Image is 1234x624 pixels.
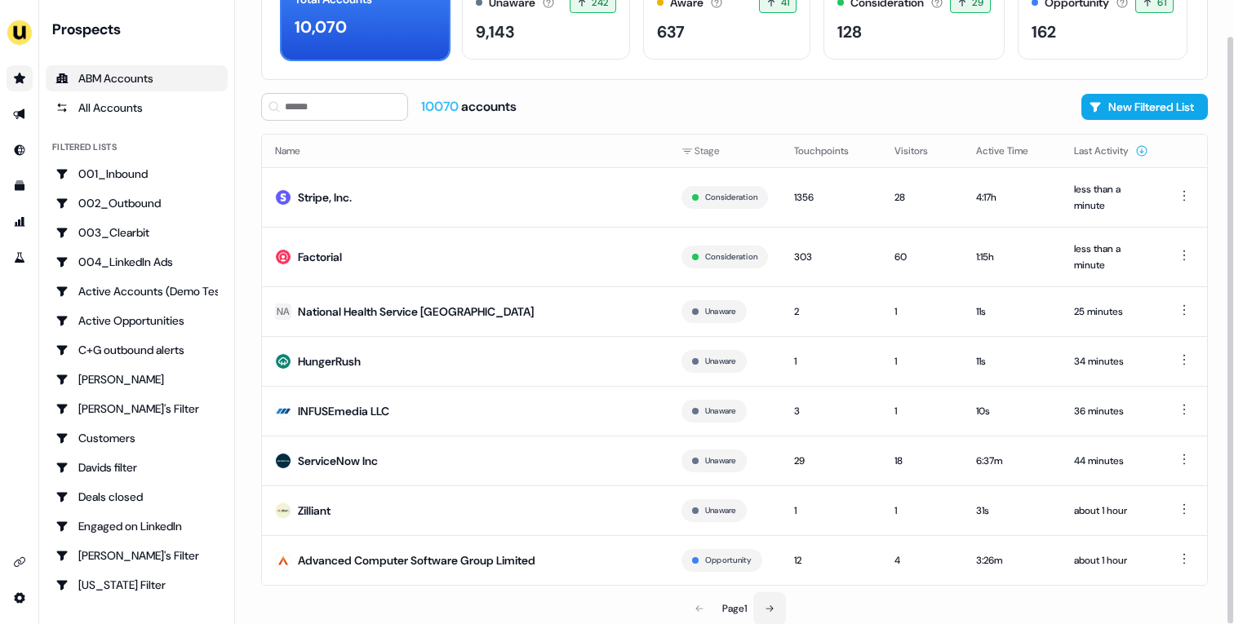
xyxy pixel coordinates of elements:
[46,308,228,334] a: Go to Active Opportunities
[46,513,228,539] a: Go to Engaged on LinkedIn
[894,453,950,469] div: 18
[298,303,534,320] div: National Health Service [GEOGRAPHIC_DATA]
[1032,20,1056,44] div: 162
[705,190,757,205] button: Consideration
[7,209,33,235] a: Go to attribution
[794,453,868,469] div: 29
[55,283,218,299] div: Active Accounts (Demo Test)
[421,98,461,115] span: 10070
[46,396,228,422] a: Go to Charlotte's Filter
[705,354,736,369] button: Unaware
[55,254,218,270] div: 004_LinkedIn Ads
[298,189,352,206] div: Stripe, Inc.
[1074,502,1148,519] div: about 1 hour
[894,353,950,370] div: 1
[7,585,33,611] a: Go to integrations
[1074,181,1148,214] div: less than a minute
[46,484,228,510] a: Go to Deals closed
[7,173,33,199] a: Go to templates
[1074,552,1148,569] div: about 1 hour
[794,502,868,519] div: 1
[55,195,218,211] div: 002_Outbound
[681,143,768,159] div: Stage
[46,95,228,121] a: All accounts
[794,552,868,569] div: 12
[55,224,218,241] div: 003_Clearbit
[794,249,868,265] div: 303
[976,453,1048,469] div: 6:37m
[421,98,517,116] div: accounts
[976,249,1048,265] div: 1:15h
[7,65,33,91] a: Go to prospects
[46,219,228,246] a: Go to 003_Clearbit
[46,337,228,363] a: Go to C+G outbound alerts
[55,577,218,593] div: [US_STATE] Filter
[705,454,736,468] button: Unaware
[976,189,1048,206] div: 4:17h
[55,518,218,534] div: Engaged on LinkedIn
[894,136,948,166] button: Visitors
[46,425,228,451] a: Go to Customers
[894,249,950,265] div: 60
[298,502,331,519] div: Zilliant
[295,15,347,39] div: 10,070
[277,303,290,320] div: NA
[52,20,228,39] div: Prospects
[7,137,33,163] a: Go to Inbound
[1074,136,1148,166] button: Last Activity
[46,190,228,216] a: Go to 002_Outbound
[1074,241,1148,273] div: less than a minute
[657,20,685,44] div: 637
[976,303,1048,320] div: 11s
[298,403,389,419] div: INFUSEmedia LLC
[1074,453,1148,469] div: 44 minutes
[705,304,736,319] button: Unaware
[7,101,33,127] a: Go to outbound experience
[976,502,1048,519] div: 31s
[894,303,950,320] div: 1
[46,366,228,392] a: Go to Charlotte Stone
[46,161,228,187] a: Go to 001_Inbound
[794,189,868,206] div: 1356
[298,353,361,370] div: HungerRush
[976,403,1048,419] div: 10s
[46,278,228,304] a: Go to Active Accounts (Demo Test)
[1081,94,1208,120] button: New Filtered List
[55,459,218,476] div: Davids filter
[7,245,33,271] a: Go to experiments
[476,20,514,44] div: 9,143
[894,502,950,519] div: 1
[794,303,868,320] div: 2
[55,312,218,329] div: Active Opportunities
[1074,303,1148,320] div: 25 minutes
[46,249,228,275] a: Go to 004_LinkedIn Ads
[705,250,757,264] button: Consideration
[976,552,1048,569] div: 3:26m
[298,552,535,569] div: Advanced Computer Software Group Limited
[52,140,117,154] div: Filtered lists
[976,353,1048,370] div: 11s
[976,136,1048,166] button: Active Time
[46,65,228,91] a: ABM Accounts
[894,552,950,569] div: 4
[705,553,752,568] button: Opportunity
[722,600,747,617] div: Page 1
[7,549,33,575] a: Go to integrations
[794,136,868,166] button: Touchpoints
[55,547,218,564] div: [PERSON_NAME]'s Filter
[794,353,868,370] div: 1
[55,430,218,446] div: Customers
[705,503,736,518] button: Unaware
[55,401,218,417] div: [PERSON_NAME]'s Filter
[1074,403,1148,419] div: 36 minutes
[894,189,950,206] div: 28
[55,489,218,505] div: Deals closed
[794,403,868,419] div: 3
[705,404,736,418] button: Unaware
[46,542,228,569] a: Go to Geneviève's Filter
[894,403,950,419] div: 1
[298,453,378,469] div: ServiceNow Inc
[1074,353,1148,370] div: 34 minutes
[55,371,218,387] div: [PERSON_NAME]
[298,249,342,265] div: Factorial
